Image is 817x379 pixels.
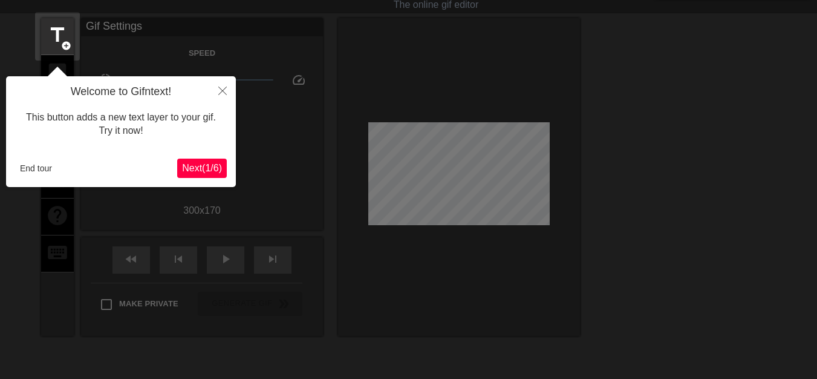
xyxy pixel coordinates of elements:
div: This button adds a new text layer to your gif. Try it now! [15,99,227,150]
span: Next ( 1 / 6 ) [182,163,222,173]
button: Close [209,76,236,104]
button: End tour [15,159,57,177]
button: Next [177,159,227,178]
h4: Welcome to Gifntext! [15,85,227,99]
